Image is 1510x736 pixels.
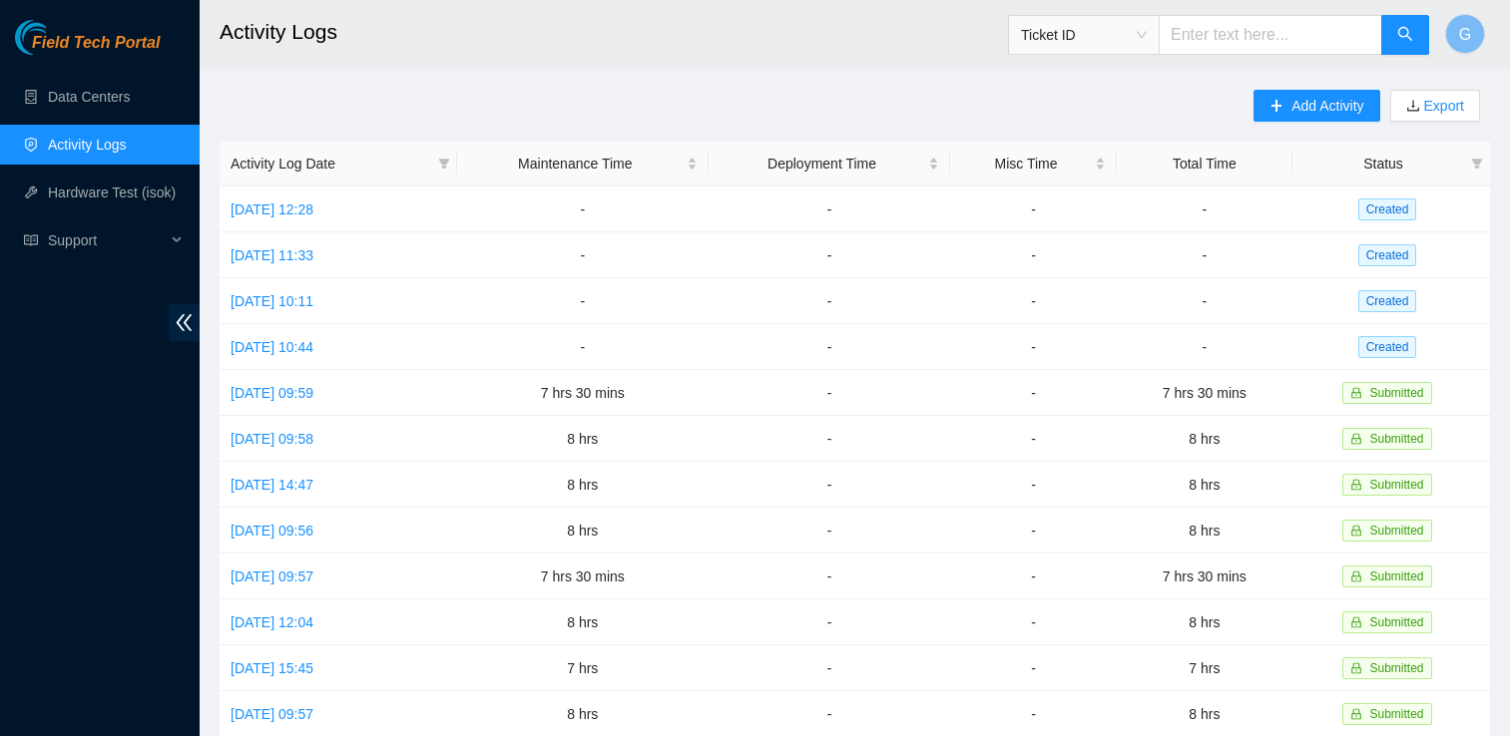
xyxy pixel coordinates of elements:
span: filter [434,149,454,179]
img: Akamai Technologies [15,20,101,55]
a: Akamai TechnologiesField Tech Portal [15,36,160,62]
td: - [1117,278,1292,324]
a: [DATE] 10:11 [231,293,313,309]
span: Submitted [1369,569,1423,583]
a: [DATE] 09:57 [231,706,313,722]
span: filter [1467,149,1487,179]
td: - [709,599,951,645]
td: - [709,232,951,278]
a: [DATE] 09:58 [231,431,313,447]
span: Submitted [1369,478,1423,492]
td: - [1117,324,1292,370]
td: 7 hrs 30 mins [1117,370,1292,416]
span: Created [1358,290,1417,312]
span: lock [1350,387,1362,399]
a: [DATE] 14:47 [231,477,313,493]
td: - [950,324,1116,370]
span: Submitted [1369,524,1423,538]
td: - [1117,186,1292,232]
a: Activity Logs [48,137,127,153]
span: Ticket ID [1021,20,1147,50]
td: 7 hrs 30 mins [457,370,709,416]
span: Submitted [1369,386,1423,400]
span: search [1397,26,1413,45]
td: - [709,186,951,232]
td: 7 hrs 30 mins [1117,553,1292,599]
span: Support [48,220,166,260]
a: [DATE] 12:04 [231,614,313,630]
span: lock [1350,616,1362,628]
td: - [457,324,709,370]
td: 7 hrs [1117,645,1292,691]
td: - [950,232,1116,278]
td: - [950,599,1116,645]
span: Status [1303,153,1463,175]
td: - [950,508,1116,553]
span: lock [1350,525,1362,537]
span: plus [1269,99,1283,115]
td: 7 hrs [457,645,709,691]
td: - [709,508,951,553]
a: [DATE] 11:33 [231,247,313,263]
td: - [709,324,951,370]
td: 8 hrs [457,416,709,462]
td: - [709,553,951,599]
td: 8 hrs [457,508,709,553]
td: - [457,232,709,278]
span: lock [1350,479,1362,491]
td: - [709,370,951,416]
a: [DATE] 12:28 [231,201,313,217]
span: Add Activity [1291,95,1363,117]
td: - [457,278,709,324]
td: - [950,416,1116,462]
td: - [950,645,1116,691]
td: 8 hrs [1117,508,1292,553]
td: 7 hrs 30 mins [457,553,709,599]
span: lock [1350,570,1362,582]
td: 8 hrs [1117,416,1292,462]
span: Created [1358,336,1417,358]
button: search [1381,15,1429,55]
td: 8 hrs [1117,462,1292,508]
span: lock [1350,433,1362,445]
a: [DATE] 15:45 [231,660,313,676]
button: G [1445,14,1485,54]
span: Created [1358,198,1417,220]
button: downloadExport [1390,90,1480,122]
th: Total Time [1117,142,1292,186]
span: Activity Log Date [231,153,430,175]
span: lock [1350,662,1362,674]
span: Submitted [1369,707,1423,721]
a: [DATE] 09:59 [231,385,313,401]
input: Enter text here... [1159,15,1382,55]
span: download [1406,99,1420,115]
span: lock [1350,708,1362,720]
span: Submitted [1369,615,1423,629]
td: 8 hrs [457,599,709,645]
td: - [709,278,951,324]
a: [DATE] 09:57 [231,568,313,584]
a: [DATE] 09:56 [231,523,313,539]
a: Hardware Test (isok) [48,184,176,200]
a: Data Centers [48,89,130,105]
span: filter [438,158,450,170]
td: - [950,462,1116,508]
td: - [709,645,951,691]
span: Created [1358,244,1417,266]
span: double-left [169,304,200,341]
td: - [950,186,1116,232]
td: - [950,370,1116,416]
td: - [1117,232,1292,278]
span: Submitted [1369,661,1423,675]
a: Export [1420,98,1464,114]
td: - [457,186,709,232]
span: Field Tech Portal [32,34,160,53]
td: - [709,416,951,462]
span: filter [1471,158,1483,170]
span: G [1459,22,1471,47]
a: [DATE] 10:44 [231,339,313,355]
td: - [950,553,1116,599]
td: - [709,462,951,508]
td: - [950,278,1116,324]
span: read [24,233,38,247]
